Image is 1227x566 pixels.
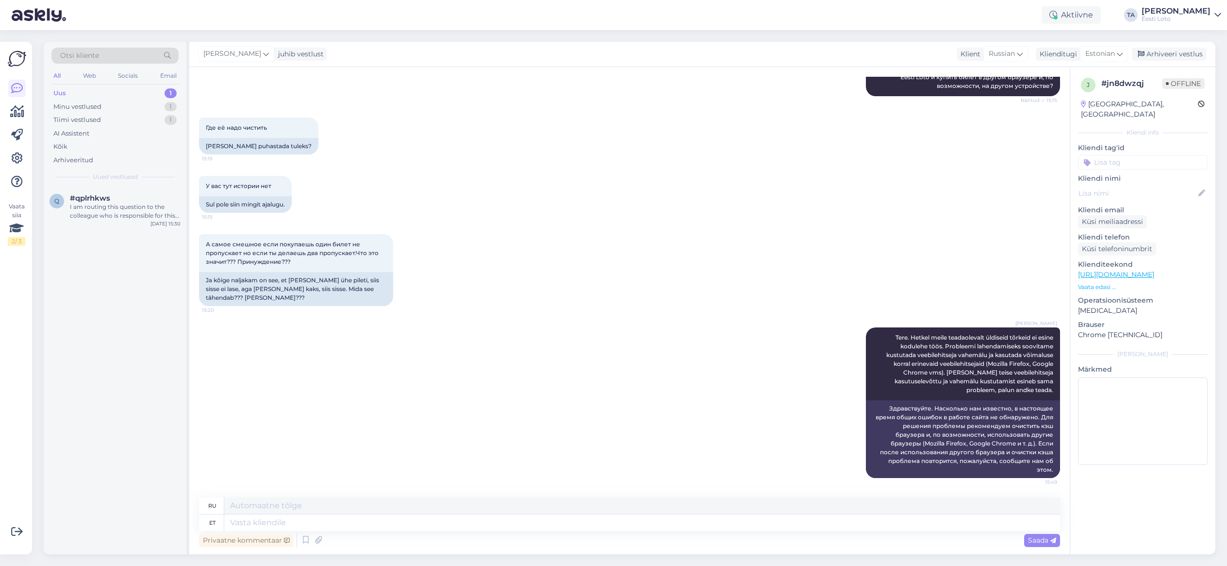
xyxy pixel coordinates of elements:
[1078,320,1208,330] p: Brauser
[866,400,1060,478] div: Здравствуйте. Насколько нам известно, в настоящее время общих ошибок в работе сайта не обнаружено...
[1078,270,1154,279] a: [URL][DOMAIN_NAME]
[957,49,980,59] div: Klient
[209,515,216,531] div: et
[1078,295,1208,306] p: Operatsioonisüsteem
[1078,173,1208,184] p: Kliendi nimi
[1085,49,1115,59] span: Estonian
[1078,188,1196,199] input: Lisa nimi
[1162,78,1205,89] span: Offline
[199,534,294,547] div: Privaatne kommentaar
[1036,49,1077,59] div: Klienditugi
[202,213,238,221] span: 15:15
[199,196,292,213] div: Sul pole siin mingit ajalugu.
[1078,205,1208,215] p: Kliendi email
[206,240,380,265] span: А самое смешное если покупаешь один билет не пропускает но если ты делаешь два пропускает.Что это...
[1078,350,1208,359] div: [PERSON_NAME]
[199,272,393,306] div: Ja kõige naljakam on see, et [PERSON_NAME] ühe pileti, siis sisse ei lase, aga [PERSON_NAME] kaks...
[1132,48,1207,61] div: Arhiveeri vestlus
[1081,99,1198,120] div: [GEOGRAPHIC_DATA], [GEOGRAPHIC_DATA]
[1142,15,1210,23] div: Eesti Loto
[53,115,101,125] div: Tiimi vestlused
[1078,128,1208,137] div: Kliendi info
[116,69,140,82] div: Socials
[54,197,59,205] span: q
[165,88,177,98] div: 1
[53,88,66,98] div: Uus
[1078,242,1156,256] div: Küsi telefoninumbrit
[150,220,181,227] div: [DATE] 15:30
[165,102,177,112] div: 1
[1078,232,1208,242] p: Kliendi telefon
[1124,8,1138,22] div: TA
[1087,81,1090,88] span: j
[158,69,179,82] div: Email
[1078,259,1208,270] p: Klienditeekond
[208,497,216,514] div: ru
[53,129,89,138] div: AI Assistent
[206,182,271,189] span: У вас тут истории нет
[1078,364,1208,375] p: Märkmed
[1042,6,1101,24] div: Aktiivne
[1015,320,1057,327] span: [PERSON_NAME]
[8,50,26,68] img: Askly Logo
[8,237,25,246] div: 2 / 3
[202,155,238,162] span: 15:15
[53,142,67,152] div: Kõik
[1078,155,1208,170] input: Lisa tag
[1078,330,1208,340] p: Chrome [TECHNICAL_ID]
[1142,7,1221,23] a: [PERSON_NAME]Eesti Loto
[1078,143,1208,153] p: Kliendi tag'id
[199,138,318,154] div: [PERSON_NAME] puhastada tuleks?
[886,334,1055,394] span: Tere. Hetkel meile teadaolevalt üldiseid tõrkeid ei esine kodulehe töös. Probleemi lahendamiseks ...
[274,49,324,59] div: juhib vestlust
[206,124,267,131] span: Где её надо чистить
[1028,536,1056,545] span: Saada
[53,155,93,165] div: Arhiveeritud
[1078,283,1208,292] p: Vaata edasi ...
[51,69,63,82] div: All
[1142,7,1210,15] div: [PERSON_NAME]
[1078,215,1147,228] div: Küsi meiliaadressi
[202,307,238,314] span: 15:20
[93,172,138,181] span: Uued vestlused
[81,69,98,82] div: Web
[53,102,101,112] div: Minu vestlused
[989,49,1015,59] span: Russian
[203,49,261,59] span: [PERSON_NAME]
[60,51,99,61] span: Otsi kliente
[165,115,177,125] div: 1
[70,194,110,203] span: #qplrhkws
[8,202,25,246] div: Vaata siia
[1078,306,1208,316] p: [MEDICAL_DATA]
[1021,479,1057,486] span: 15:49
[1101,78,1162,89] div: # jn8dwzqj
[70,203,181,220] div: I am routing this question to the colleague who is responsible for this topic. The reply might ta...
[1021,97,1057,104] span: Nähtud ✓ 15:15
